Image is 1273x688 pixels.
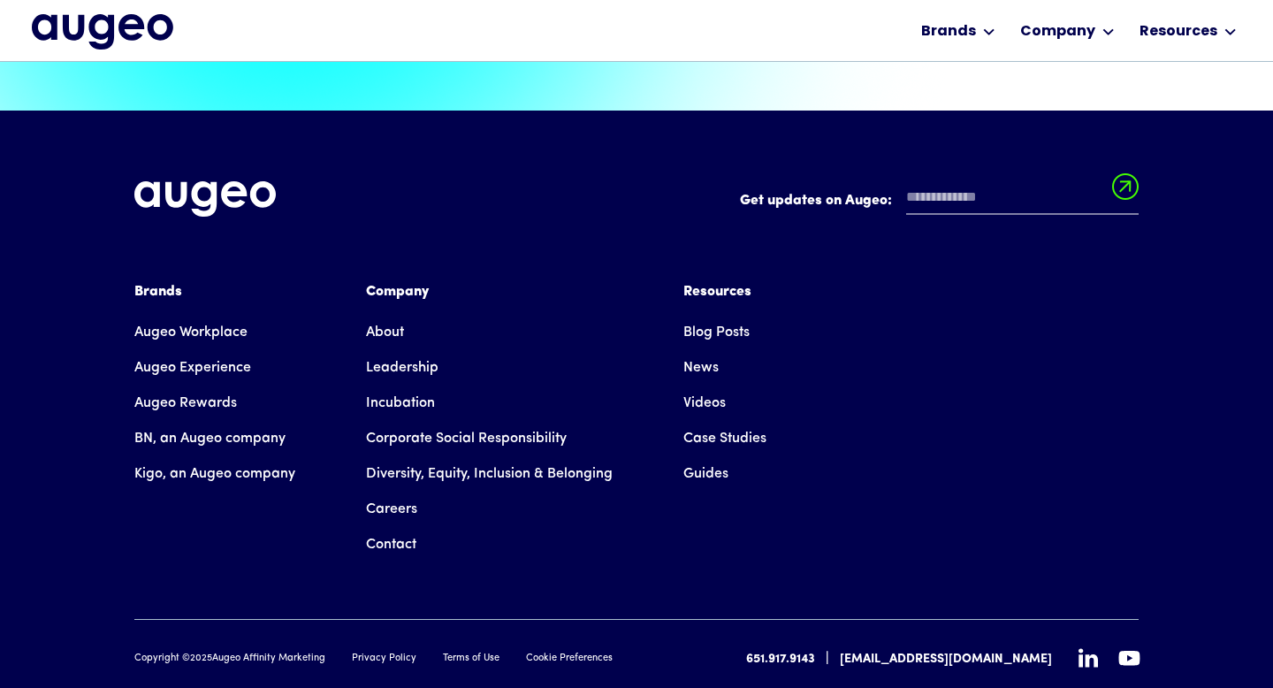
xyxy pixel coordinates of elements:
a: Privacy Policy [352,652,416,667]
div: | [826,648,829,669]
a: home [32,14,173,51]
div: Resources [1140,21,1217,42]
a: Videos [683,386,726,421]
a: Case Studies [683,421,766,456]
a: Augeo Workplace [134,315,248,350]
a: Contact [366,527,416,562]
a: News [683,350,719,386]
a: About [366,315,404,350]
a: Augeo Experience [134,350,251,386]
div: Brands [134,281,295,302]
a: Guides [683,456,728,492]
a: BN, an Augeo company [134,421,286,456]
div: Company [1020,21,1095,42]
a: Kigo, an Augeo company [134,456,295,492]
a: Diversity, Equity, Inclusion & Belonging [366,456,613,492]
div: Company [366,281,613,302]
a: Augeo Rewards [134,386,237,421]
a: Blog Posts [683,315,750,350]
div: Copyright © Augeo Affinity Marketing [134,652,325,667]
span: 2025 [190,654,212,663]
a: Incubation [366,386,435,421]
div: Brands [921,21,976,42]
a: Terms of Use [443,652,499,667]
a: Careers [366,492,417,527]
label: Get updates on Augeo: [740,190,892,211]
a: Leadership [366,350,438,386]
a: [EMAIL_ADDRESS][DOMAIN_NAME] [840,650,1052,669]
form: Email Form [740,181,1139,224]
div: Resources [683,281,766,302]
a: 651.917.9143 [746,650,815,669]
input: Submit [1112,173,1139,210]
img: Augeo's full logo in white. [134,181,276,218]
a: Corporate Social Responsibility [366,421,567,456]
a: Cookie Preferences [526,652,613,667]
